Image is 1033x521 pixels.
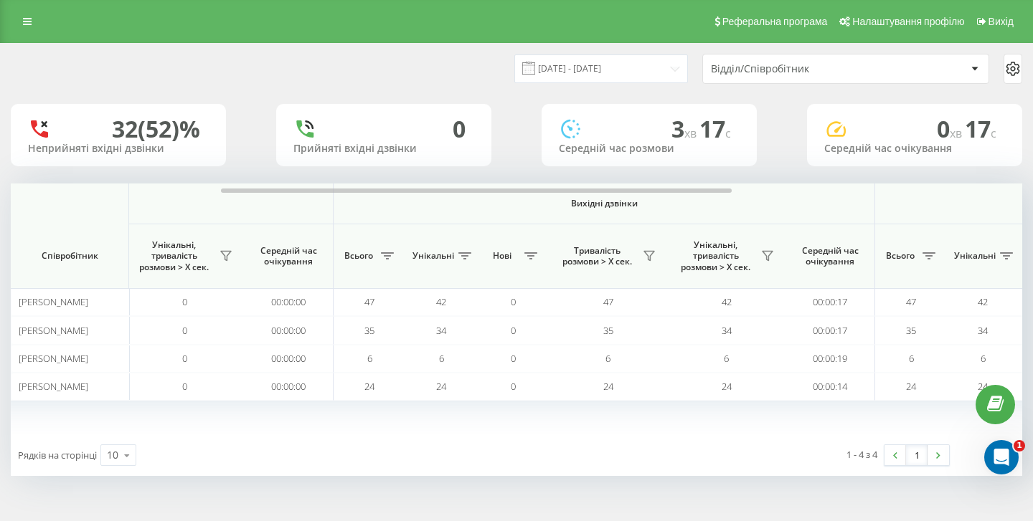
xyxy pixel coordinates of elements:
[786,288,875,316] td: 00:00:17
[711,63,882,75] div: Відділ/Співробітник
[978,324,988,337] span: 34
[244,316,334,344] td: 00:00:00
[341,250,377,262] span: Всього
[182,380,187,393] span: 0
[364,324,374,337] span: 35
[909,352,914,365] span: 6
[1014,440,1025,451] span: 1
[906,380,916,393] span: 24
[255,245,322,267] span: Середній час очікування
[133,239,215,273] span: Унікальні, тривалість розмови > Х сек.
[674,239,757,273] span: Унікальні, тривалість розмови > Х сек.
[605,352,610,365] span: 6
[725,125,731,141] span: c
[603,295,613,308] span: 47
[112,115,200,143] div: 32 (52)%
[436,295,446,308] span: 42
[906,295,916,308] span: 47
[824,143,1005,155] div: Середній час очікування
[937,113,965,144] span: 0
[19,295,88,308] span: [PERSON_NAME]
[559,143,740,155] div: Середній час розмови
[906,445,928,465] a: 1
[364,295,374,308] span: 47
[244,373,334,401] td: 00:00:00
[367,352,372,365] span: 6
[684,125,699,141] span: хв
[439,352,444,365] span: 6
[989,16,1014,27] span: Вихід
[511,295,516,308] span: 0
[699,113,731,144] span: 17
[846,447,877,462] div: 1 - 4 з 4
[19,352,88,365] span: [PERSON_NAME]
[19,324,88,337] span: [PERSON_NAME]
[412,250,454,262] span: Унікальні
[722,16,828,27] span: Реферальна програма
[511,380,516,393] span: 0
[19,380,88,393] span: [PERSON_NAME]
[852,16,964,27] span: Налаштування профілю
[722,324,732,337] span: 34
[965,113,996,144] span: 17
[786,373,875,401] td: 00:00:14
[950,125,965,141] span: хв
[882,250,918,262] span: Всього
[984,440,1019,474] iframe: Intercom live chat
[511,324,516,337] span: 0
[991,125,996,141] span: c
[182,352,187,365] span: 0
[603,380,613,393] span: 24
[786,345,875,373] td: 00:00:19
[453,115,466,143] div: 0
[722,295,732,308] span: 42
[556,245,638,267] span: Тривалість розмови > Х сек.
[954,250,996,262] span: Унікальні
[244,288,334,316] td: 00:00:00
[436,324,446,337] span: 34
[28,143,209,155] div: Неприйняті вхідні дзвінки
[978,380,988,393] span: 24
[722,380,732,393] span: 24
[367,198,841,209] span: Вихідні дзвінки
[436,380,446,393] span: 24
[244,345,334,373] td: 00:00:00
[796,245,864,267] span: Середній час очікування
[107,448,118,462] div: 10
[182,324,187,337] span: 0
[484,250,520,262] span: Нові
[182,295,187,308] span: 0
[23,250,116,262] span: Співробітник
[364,380,374,393] span: 24
[603,324,613,337] span: 35
[981,352,986,365] span: 6
[18,449,97,462] span: Рядків на сторінці
[724,352,729,365] span: 6
[511,352,516,365] span: 0
[978,295,988,308] span: 42
[293,143,474,155] div: Прийняті вхідні дзвінки
[906,324,916,337] span: 35
[671,113,699,144] span: 3
[786,316,875,344] td: 00:00:17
